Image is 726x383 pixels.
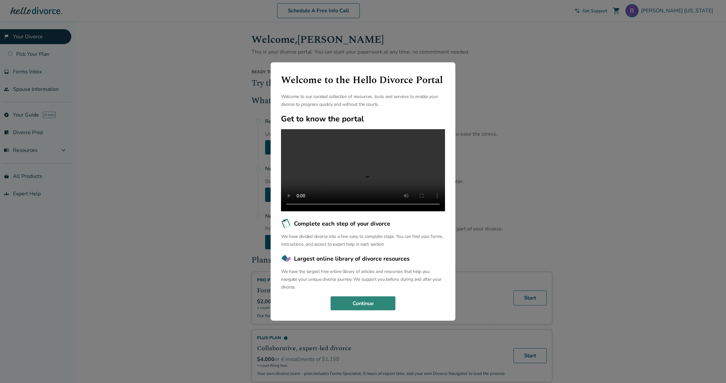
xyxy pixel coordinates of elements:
[331,296,395,311] button: Continue
[694,352,726,383] iframe: Chat Widget
[294,254,410,263] span: Largest online library of divorce resources
[281,253,291,264] img: Largest online library of divorce resources
[281,73,445,88] h1: Welcome to the Hello Divorce Portal
[294,219,390,228] span: Complete each step of your divorce
[281,218,291,229] img: Complete each step of your divorce
[281,93,445,108] p: Welcome to our curated collection of resources, tools and services to enable your divorce to prog...
[281,233,445,248] p: We have divided divorce into a few easy to complete steps. You can find your forms, instructions,...
[281,114,445,124] h2: Get to know the portal
[281,268,445,291] p: We have the largest free online library of articles and resources that help you navigate your uni...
